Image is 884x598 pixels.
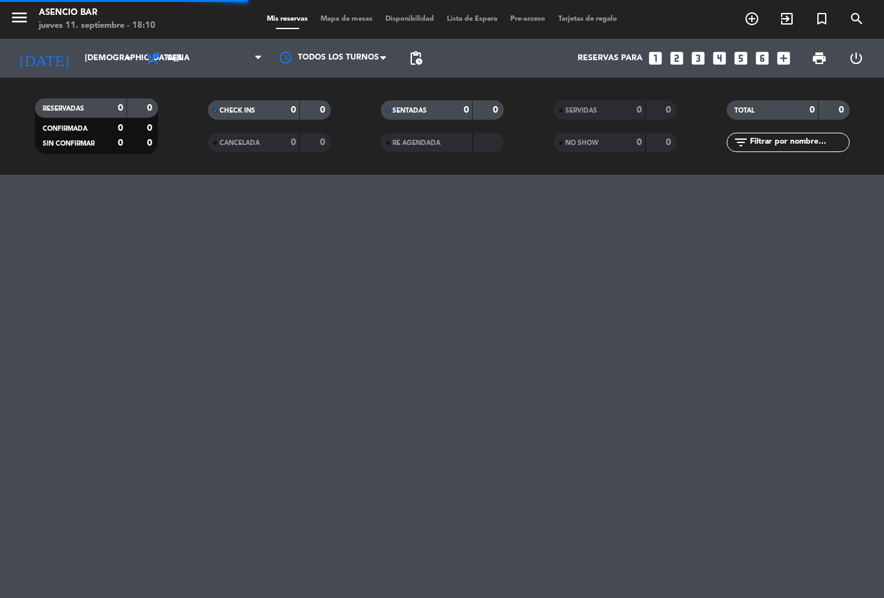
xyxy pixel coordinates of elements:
[647,50,664,67] i: looks_one
[167,54,190,63] span: Cena
[848,50,864,66] i: power_settings_new
[552,16,624,23] span: Tarjetas de regalo
[392,107,427,114] span: SENTADAS
[849,11,865,27] i: search
[754,50,771,67] i: looks_6
[837,39,874,78] div: LOG OUT
[260,16,314,23] span: Mis reservas
[320,105,328,115] strong: 0
[666,138,674,147] strong: 0
[291,138,296,147] strong: 0
[118,104,123,113] strong: 0
[43,140,95,147] span: SIN CONFIRMAR
[690,50,707,67] i: looks_3
[220,107,255,114] span: CHECK INS
[732,50,749,67] i: looks_5
[320,138,328,147] strong: 0
[733,135,749,150] i: filter_list
[392,140,440,146] span: RE AGENDADA
[504,16,552,23] span: Pre-acceso
[314,16,379,23] span: Mapa de mesas
[118,124,123,133] strong: 0
[775,50,792,67] i: add_box
[668,50,685,67] i: looks_two
[147,138,155,148] strong: 0
[711,50,728,67] i: looks_4
[39,6,155,19] div: Asencio Bar
[578,54,642,63] span: Reservas para
[291,105,296,115] strong: 0
[814,11,830,27] i: turned_in_not
[811,50,827,66] span: print
[379,16,440,23] span: Disponibilidad
[43,105,84,112] span: RESERVADAS
[637,105,642,115] strong: 0
[666,105,674,115] strong: 0
[839,105,846,115] strong: 0
[43,126,87,132] span: CONFIRMADA
[220,140,260,146] span: CANCELADA
[810,105,815,115] strong: 0
[493,105,501,115] strong: 0
[147,124,155,133] strong: 0
[440,16,504,23] span: Lista de Espera
[565,140,598,146] span: NO SHOW
[779,11,795,27] i: exit_to_app
[10,44,78,72] i: [DATE]
[39,19,155,32] div: jueves 11. septiembre - 18:10
[10,8,29,32] button: menu
[749,135,849,149] input: Filtrar por nombre...
[120,50,136,66] i: arrow_drop_down
[10,8,29,27] i: menu
[464,105,469,115] strong: 0
[744,11,760,27] i: add_circle_outline
[147,104,155,113] strong: 0
[734,107,754,114] span: TOTAL
[637,138,642,147] strong: 0
[408,50,424,66] span: pending_actions
[565,107,597,114] span: SERVIDAS
[118,138,123,148] strong: 0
